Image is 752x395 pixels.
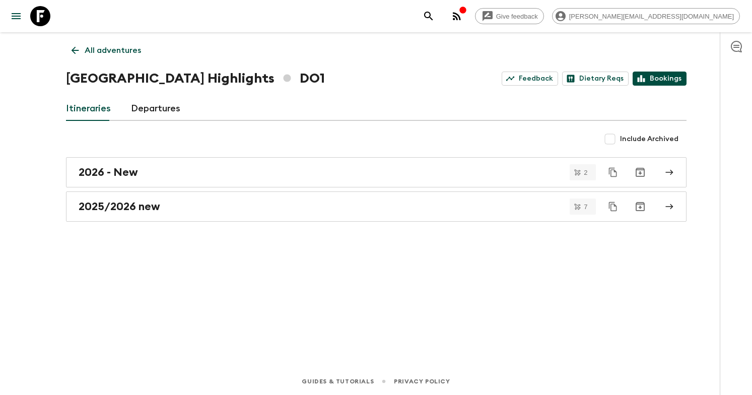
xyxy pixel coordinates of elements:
[578,169,593,176] span: 2
[66,157,687,187] a: 2026 - New
[620,134,678,144] span: Include Archived
[562,72,629,86] a: Dietary Reqs
[630,162,650,182] button: Archive
[66,69,325,89] h1: [GEOGRAPHIC_DATA] Highlights DO1
[502,72,558,86] a: Feedback
[633,72,687,86] a: Bookings
[66,97,111,121] a: Itineraries
[6,6,26,26] button: menu
[79,200,160,213] h2: 2025/2026 new
[79,166,138,179] h2: 2026 - New
[475,8,544,24] a: Give feedback
[419,6,439,26] button: search adventures
[66,191,687,222] a: 2025/2026 new
[564,13,739,20] span: [PERSON_NAME][EMAIL_ADDRESS][DOMAIN_NAME]
[85,44,141,56] p: All adventures
[604,163,622,181] button: Duplicate
[302,376,374,387] a: Guides & Tutorials
[552,8,740,24] div: [PERSON_NAME][EMAIL_ADDRESS][DOMAIN_NAME]
[131,97,180,121] a: Departures
[604,197,622,216] button: Duplicate
[578,204,593,210] span: 7
[491,13,543,20] span: Give feedback
[66,40,147,60] a: All adventures
[630,196,650,217] button: Archive
[394,376,450,387] a: Privacy Policy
